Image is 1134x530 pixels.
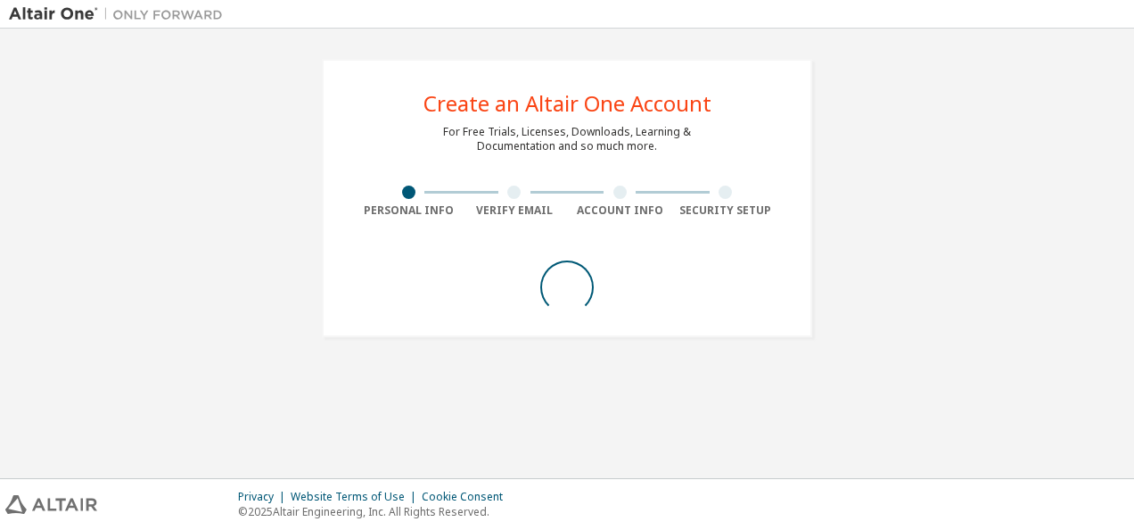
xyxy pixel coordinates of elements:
div: Verify Email [462,203,568,218]
div: Personal Info [356,203,462,218]
img: altair_logo.svg [5,495,97,514]
div: For Free Trials, Licenses, Downloads, Learning & Documentation and so much more. [443,125,691,153]
div: Account Info [567,203,673,218]
div: Website Terms of Use [291,490,422,504]
div: Security Setup [673,203,779,218]
p: © 2025 Altair Engineering, Inc. All Rights Reserved. [238,504,514,519]
div: Privacy [238,490,291,504]
div: Create an Altair One Account [423,93,711,114]
img: Altair One [9,5,232,23]
div: Cookie Consent [422,490,514,504]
